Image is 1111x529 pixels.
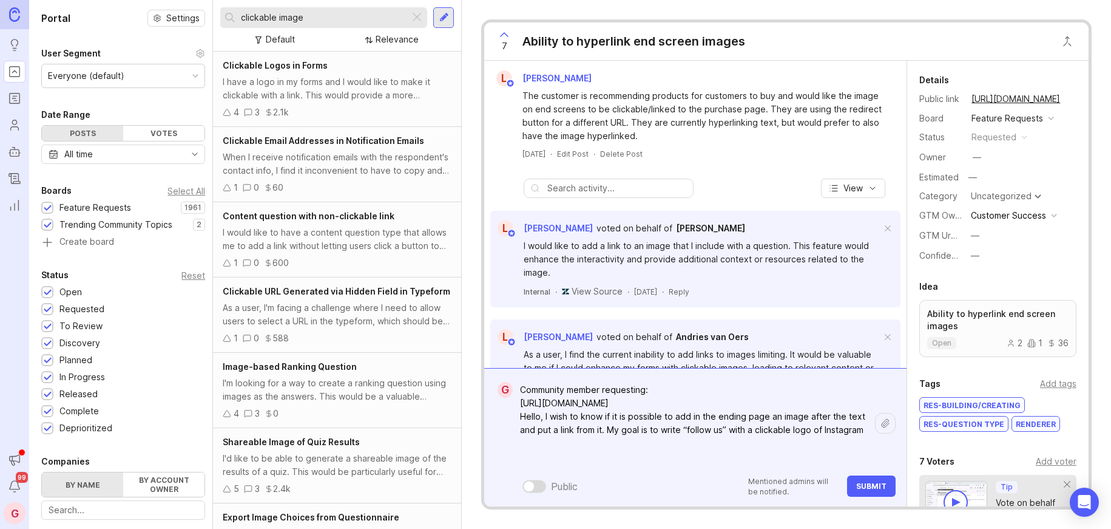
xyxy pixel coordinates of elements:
label: By account owner [123,473,204,497]
button: Notifications [4,476,25,497]
a: [URL][DOMAIN_NAME] [968,91,1064,107]
div: RES-Building/Creating [920,398,1024,412]
span: Export Image Choices from Questionnaire [223,512,399,522]
button: Submit [847,476,896,497]
div: Feature Requests [59,201,131,214]
div: I have a logo in my forms and I would like to make it clickable with a link. This would provide a... [223,75,451,102]
div: Votes [123,126,204,141]
a: Users [4,114,25,136]
span: Clickable Email Addresses in Notification Emails [223,135,424,146]
img: member badge [507,338,516,347]
a: L[PERSON_NAME] [490,329,593,345]
div: The customer is recommending products for customers to buy and would like the image on end screen... [522,89,882,143]
p: Ability to hyperlink end screen images [927,308,1069,332]
div: L [498,329,513,345]
div: As a user, I'm facing a challenge where I need to allow users to select a URL in the typeform, wh... [223,301,451,328]
div: G [498,382,513,398]
div: Requested [59,302,104,316]
div: Default [266,33,295,46]
div: — [965,169,981,185]
svg: toggle icon [185,149,204,159]
div: Reset [181,272,205,279]
div: Reply [669,287,689,297]
div: 0 [254,256,259,270]
div: RES-Question Type [920,417,1008,431]
div: · [627,287,629,297]
div: Open [59,285,82,299]
span: Clickable URL Generated via Hidden Field in Typeform [223,286,450,296]
label: By name [42,473,123,497]
a: Shareable Image of Quiz ResultsI'd like to be able to generate a shareable image of the results o... [213,428,461,503]
img: video-thumbnail-vote-d41b83416815613422e2ca741bf692cc.jpg [925,481,987,522]
div: Released [59,387,98,401]
div: 2.1k [273,106,289,119]
div: Discovery [59,336,100,350]
img: zendesk [562,288,569,295]
div: — [971,229,979,242]
div: Uncategorized [971,192,1032,200]
div: Renderer [1012,417,1059,431]
div: Status [41,268,69,282]
div: Details [919,73,949,87]
div: Owner [919,151,962,164]
div: 2.4k [273,482,291,496]
div: Trending Community Topics [59,218,172,231]
p: 1961 [184,203,201,213]
div: 2 [1007,339,1022,347]
span: [PERSON_NAME] [676,223,745,233]
div: Posts [42,126,123,141]
div: Ability to hyperlink end screen images [522,33,745,50]
div: · [662,287,664,297]
time: [DATE] [522,149,545,159]
span: [PERSON_NAME] [524,332,593,342]
div: As a user, I find the current inability to add links to images limiting. It would be valuable to ... [524,348,881,401]
h1: Portal [41,11,70,26]
div: Companies [41,454,90,469]
button: View [821,179,885,198]
span: [PERSON_NAME] [524,223,593,233]
div: · [555,287,557,297]
span: Clickable Logos in Forms [223,60,328,70]
div: Internal [524,287,550,297]
div: I would like to have a content question type that allows me to add a link without letting users c... [223,226,451,253]
div: User Segment [41,46,101,61]
div: 1 [234,256,238,270]
div: Planned [59,353,92,367]
div: requested [971,131,1016,144]
p: open [932,338,951,348]
div: 0 [273,407,279,420]
time: [DATE] [634,287,657,296]
div: 588 [272,332,289,345]
a: Changelog [4,168,25,189]
div: Category [919,189,962,203]
div: All time [64,148,93,161]
div: voted on behalf of [596,222,672,235]
div: — [973,151,981,164]
img: Canny Home [9,7,20,21]
div: I would like to add a link to an image that I include with a question. This feature would enhance... [524,239,881,279]
div: Add voter [1036,455,1076,468]
div: 4 [234,106,239,119]
input: Search activity... [547,182,687,195]
a: Clickable Email Addresses in Notification EmailsWhen I receive notification emails with the respo... [213,127,461,202]
span: Content question with non-clickable link [223,211,394,221]
button: Settings [147,10,205,27]
div: 3 [255,106,260,119]
label: Confidence [919,250,967,261]
a: L[PERSON_NAME] [489,70,601,86]
div: 3 [255,482,260,496]
a: Clickable Logos in FormsI have a logo in my forms and I would like to make it clickable with a li... [213,52,461,127]
span: Settings [166,12,200,24]
a: Roadmaps [4,87,25,109]
div: To Review [59,319,103,333]
p: 2 [197,220,201,230]
div: Public [551,479,578,494]
div: 1 [234,181,238,194]
span: [PERSON_NAME] [522,73,592,83]
div: voted on behalf of [596,330,672,344]
span: Andries van Oers [676,332,749,342]
a: Content question with non-clickable linkI would like to have a content question type that allows ... [213,202,461,278]
label: GTM Owner [919,210,968,220]
div: Select All [167,188,205,194]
